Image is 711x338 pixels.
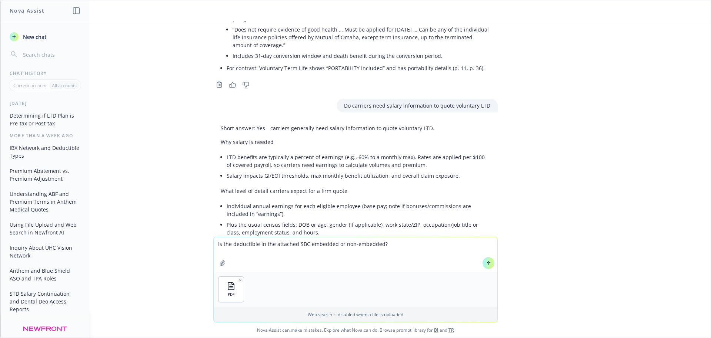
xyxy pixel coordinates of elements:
p: Why salary is needed [221,138,490,146]
li: “Does not require evidence of good health … Must be applied for [DATE] … Can be any of the indivi... [233,24,490,50]
button: Thumbs down [240,79,252,90]
div: Chat History [1,70,89,76]
button: New chat [7,30,83,43]
button: Using File Upload and Web Search in Newfront AI [7,219,83,239]
button: Determining if LTD Plan is Pre-tax or Post-tax [7,109,83,129]
button: Anthem and Blue Shield ASO and TPA Roles [7,265,83,285]
span: Nova Assist can make mistakes. Explore what Nova can do: Browse prompt library for and [3,322,708,338]
a: TR [448,327,454,333]
input: Search chats [21,49,80,60]
button: Understanding ABF and Premium Terms in Anthem Medical Quotes [7,188,83,216]
button: PDF [218,277,244,302]
p: Short answer: Yes—carriers generally need salary information to quote voluntary LTD. [221,124,490,132]
span: PDF [228,292,234,297]
button: IBX Network and Deductible Types [7,142,83,162]
li: Salary impacts GI/EOI thresholds, max monthly benefit utilization, and overall claim exposure. [227,170,490,181]
li: LTD benefits are typically a percent of earnings (e.g., 60% to a monthly max). Rates are applied ... [227,152,490,170]
p: Web search is disabled when a file is uploaded [218,311,493,318]
button: Premium Abatement vs. Premium Adjustment [7,165,83,185]
p: Current account [13,82,47,89]
span: New chat [21,33,47,41]
button: Inquiry About UHC Vision Network [7,242,83,262]
textarea: Is the deductible in the attached SBC embedded or non-embedded? [214,237,497,272]
li: Includes 31-day conversion window and death benefit during the conversion period. [233,50,490,61]
p: Do carriers need salary information to quote voluntary LTD [344,102,490,109]
p: What level of detail carriers expect for a firm quote [221,187,490,195]
div: More than a week ago [1,132,89,139]
li: Plus the usual census fields: DOB or age, gender (if applicable), work state/ZIP, occupation/job ... [227,219,490,238]
li: Individual annual earnings for each eligible employee (base pay; note if bonuses/commissions are ... [227,201,490,219]
button: STD Salary Continuation and Dental Deo Access Reports [7,288,83,315]
li: For contrast: Voluntary Term Life shows “PORTABILITY Included” and has portability details (p. 11... [227,63,490,73]
a: BI [434,327,438,333]
h1: Nova Assist [10,7,44,14]
p: All accounts [52,82,77,89]
svg: Copy to clipboard [216,81,223,88]
div: [DATE] [1,100,89,106]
